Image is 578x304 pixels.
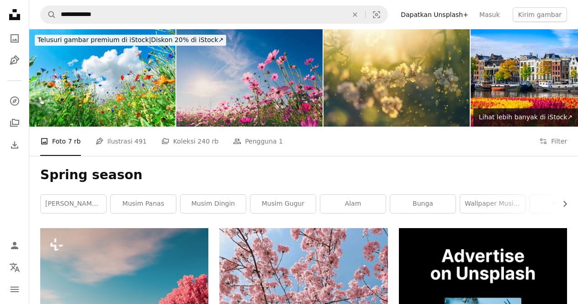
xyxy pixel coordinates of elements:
[366,6,387,23] button: Pencarian visual
[134,136,147,146] span: 491
[557,195,567,213] button: gulir daftar ke kanan
[345,6,365,23] button: Hapus
[176,29,323,127] img: Pemandangan alam kosmos filed dan matahari terbenam di latar belakang taman
[5,258,24,277] button: Bahasa
[5,51,24,69] a: Ilustrasi
[40,167,567,183] h1: Spring season
[5,136,24,154] a: Riwayat Pengunduhan
[35,35,226,46] div: Diskon 20% di iStock ↗
[390,195,456,213] a: bunga
[250,195,316,213] a: musim gugur
[460,195,525,213] a: wallpaper musim semi
[513,7,567,22] button: Kirim gambar
[95,127,147,156] a: Ilustrasi 491
[161,127,218,156] a: Koleksi 240 rb
[111,195,176,213] a: musim panas
[5,92,24,110] a: Jelajahi
[539,127,567,156] button: Filter
[320,195,386,213] a: alam
[5,29,24,48] a: Foto
[233,127,283,156] a: Pengguna 1
[29,29,232,51] a: Telusuri gambar premium di iStock|Diskon 20% di iStock↗
[197,136,218,146] span: 240 rb
[5,236,24,255] a: Masuk/Daftar
[40,5,388,24] form: Temuka visual di seluruh situs
[37,36,151,43] span: Telusuri gambar premium di iStock |
[479,113,573,121] span: Lihat lebih banyak di iStock ↗
[5,280,24,299] button: Menu
[29,29,175,127] img: Different types of flowers in green field with variety of colors
[473,108,578,127] a: Lihat lebih banyak di iStock↗
[180,195,246,213] a: musim dingin
[41,6,56,23] button: Pencarian di Unsplash
[279,136,283,146] span: 1
[41,195,106,213] a: [PERSON_NAME] air
[323,29,470,127] img: Bunga musim semi
[474,7,505,22] a: Masuk
[5,114,24,132] a: Koleksi
[395,7,474,22] a: Dapatkan Unsplash+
